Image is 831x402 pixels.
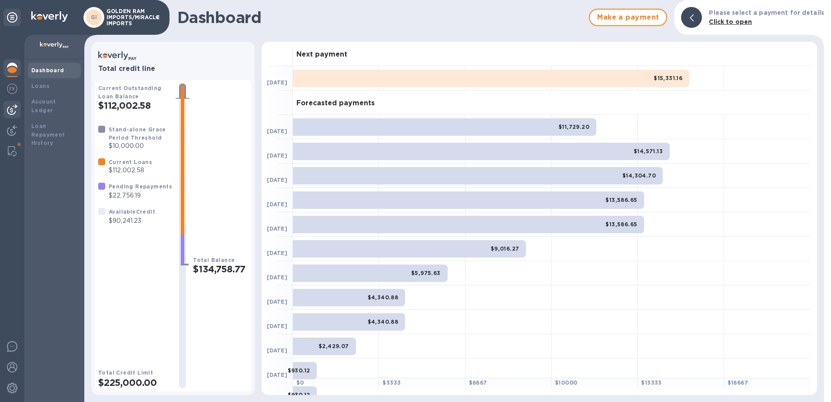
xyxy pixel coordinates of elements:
[267,323,287,329] b: [DATE]
[622,172,656,179] b: $14,304.70
[589,9,667,26] button: Make a payment
[177,8,585,27] h1: Dashboard
[3,9,21,26] div: Unpin categories
[193,257,235,263] b: Total Balance
[555,379,577,386] b: $ 10000
[411,270,441,276] b: $5,975.63
[558,124,589,130] b: $11,729.20
[728,379,748,386] b: $ 16667
[267,372,287,378] b: [DATE]
[98,65,248,73] h3: Total credit line
[267,201,287,208] b: [DATE]
[98,85,162,100] b: Current Outstanding Loan Balance
[7,84,17,94] img: Foreign exchange
[605,197,637,203] b: $13,586.65
[288,392,310,398] b: $930.12
[193,264,248,275] h2: $134,758.77
[382,379,401,386] b: $ 3333
[267,250,287,256] b: [DATE]
[319,343,349,349] b: $2,429.07
[267,274,287,281] b: [DATE]
[109,216,155,225] p: $90,241.23
[267,298,287,305] b: [DATE]
[296,99,375,107] h3: Forecasted payments
[31,67,64,74] b: Dashboard
[368,294,399,301] b: $4,340.88
[296,50,347,59] h3: Next payment
[109,191,172,200] p: $22,756.19
[91,14,97,20] b: GI
[605,221,637,228] b: $13,586.65
[634,148,663,154] b: $14,571.13
[109,126,166,141] b: Stand-alone Grace Period Threshold
[267,79,287,86] b: [DATE]
[109,141,172,151] p: $10,000.00
[469,379,487,386] b: $ 6667
[296,379,304,386] b: $ 0
[491,245,519,252] b: $9,016.27
[641,379,661,386] b: $ 13333
[368,318,399,325] b: $4,340.88
[31,123,65,147] b: Loan Repayment History
[288,367,310,374] b: $930.12
[98,369,153,376] b: Total Credit Limit
[109,166,152,175] p: $112,002.58
[106,8,150,27] p: GOLDEN RAM IMPORTS/MIRACLE IMPORTS
[267,225,287,232] b: [DATE]
[267,177,287,183] b: [DATE]
[267,152,287,159] b: [DATE]
[31,98,56,114] b: Account Ledger
[98,100,172,111] h2: $112,002.58
[109,183,172,190] b: Pending Repayments
[709,18,752,25] b: Click to open
[109,208,155,215] b: Available Credit
[267,128,287,134] b: [DATE]
[31,11,68,22] img: Logo
[109,159,152,165] b: Current Loans
[31,83,50,89] b: Loans
[267,347,287,354] b: [DATE]
[654,75,682,81] b: $15,331.16
[597,12,659,23] span: Make a payment
[709,9,824,16] b: Please select a payment for details
[98,377,172,388] h2: $225,000.00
